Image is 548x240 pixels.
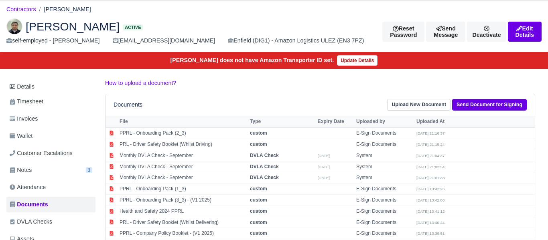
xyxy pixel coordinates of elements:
[6,128,95,144] a: Wallet
[354,228,414,239] td: E-Sign Documents
[10,200,48,209] span: Documents
[10,114,38,123] span: Invoices
[0,12,548,52] div: Mohammed Adam
[118,172,248,184] td: Monthly DVLA Check - September
[6,197,95,212] a: Documents
[508,202,548,240] iframe: Chat Widget
[113,36,215,45] div: [EMAIL_ADDRESS][DOMAIN_NAME]
[10,183,46,192] span: Attendance
[118,128,248,139] td: PPRL - Onboarding Pack (2_3)
[250,208,267,214] strong: custom
[416,220,444,225] small: [DATE] 13:40:44
[248,116,316,128] th: Type
[337,55,378,66] a: Update Details
[426,22,465,42] a: Send Message
[118,184,248,195] td: PPRL - Onboarding Pack (1_3)
[118,217,248,228] td: PRL - Driver Safety Booklet (Whilst Delivering)
[354,206,414,217] td: E-Sign Documents
[250,141,267,147] strong: custom
[416,209,444,214] small: [DATE] 13:41:12
[354,217,414,228] td: E-Sign Documents
[36,5,91,14] li: [PERSON_NAME]
[416,131,444,135] small: [DATE] 21:16:37
[354,161,414,172] td: System
[416,165,444,169] small: [DATE] 21:02:54
[10,97,43,106] span: Timesheet
[354,184,414,195] td: E-Sign Documents
[6,6,36,12] a: Contractors
[6,79,95,94] a: Details
[354,195,414,206] td: E-Sign Documents
[118,195,248,206] td: PPRL - Onboarding Pack (3_3) - (V1 2025)
[354,139,414,150] td: E-Sign Documents
[123,24,143,30] span: Active
[416,153,444,158] small: [DATE] 21:04:37
[6,111,95,127] a: Invoices
[118,161,248,172] td: Monthly DVLA Check - September
[250,230,267,236] strong: custom
[118,150,248,161] td: Monthly DVLA Check - September
[10,217,52,226] span: DVLA Checks
[467,22,506,42] a: Deactivate
[316,116,354,128] th: Expiry Date
[118,206,248,217] td: Health and Safety 2024 PPRL
[387,99,451,111] a: Upload New Document
[250,220,267,225] strong: custom
[354,128,414,139] td: E-Sign Documents
[250,130,267,136] strong: custom
[118,228,248,239] td: PPRL - Company Policy Booklet - (V1 2025)
[318,165,330,169] small: [DATE]
[416,198,444,202] small: [DATE] 13:42:00
[416,231,444,236] small: [DATE] 13:39:51
[118,139,248,150] td: PRL - Driver Safety Booklet (Whilst Driving)
[318,175,330,180] small: [DATE]
[318,153,330,158] small: [DATE]
[452,99,527,111] a: Send Document for Signing
[250,186,267,192] strong: custom
[6,179,95,195] a: Attendance
[250,175,279,180] strong: DVLA Check
[414,116,475,128] th: Uploaded At
[6,162,95,178] a: Notes 1
[10,131,32,141] span: Wallet
[86,167,92,173] span: 1
[6,214,95,230] a: DVLA Checks
[416,187,444,191] small: [DATE] 13:42:26
[416,175,444,180] small: [DATE] 21:01:38
[26,21,120,32] span: [PERSON_NAME]
[250,197,267,203] strong: custom
[10,165,32,175] span: Notes
[354,172,414,184] td: System
[228,36,364,45] div: Enfield (DIG1) - Amazon Logistics ULEZ (EN3 7PZ)
[250,164,279,169] strong: DVLA Check
[6,36,100,45] div: self-employed - [PERSON_NAME]
[250,153,279,158] strong: DVLA Check
[6,145,95,161] a: Customer Escalations
[354,116,414,128] th: Uploaded by
[10,149,73,158] span: Customer Escalations
[508,22,542,42] a: Edit Details
[6,94,95,109] a: Timesheet
[118,116,248,128] th: File
[105,80,176,86] a: How to upload a document?
[382,22,424,42] button: Reset Password
[354,150,414,161] td: System
[416,142,444,147] small: [DATE] 21:15:24
[114,101,142,108] h6: Documents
